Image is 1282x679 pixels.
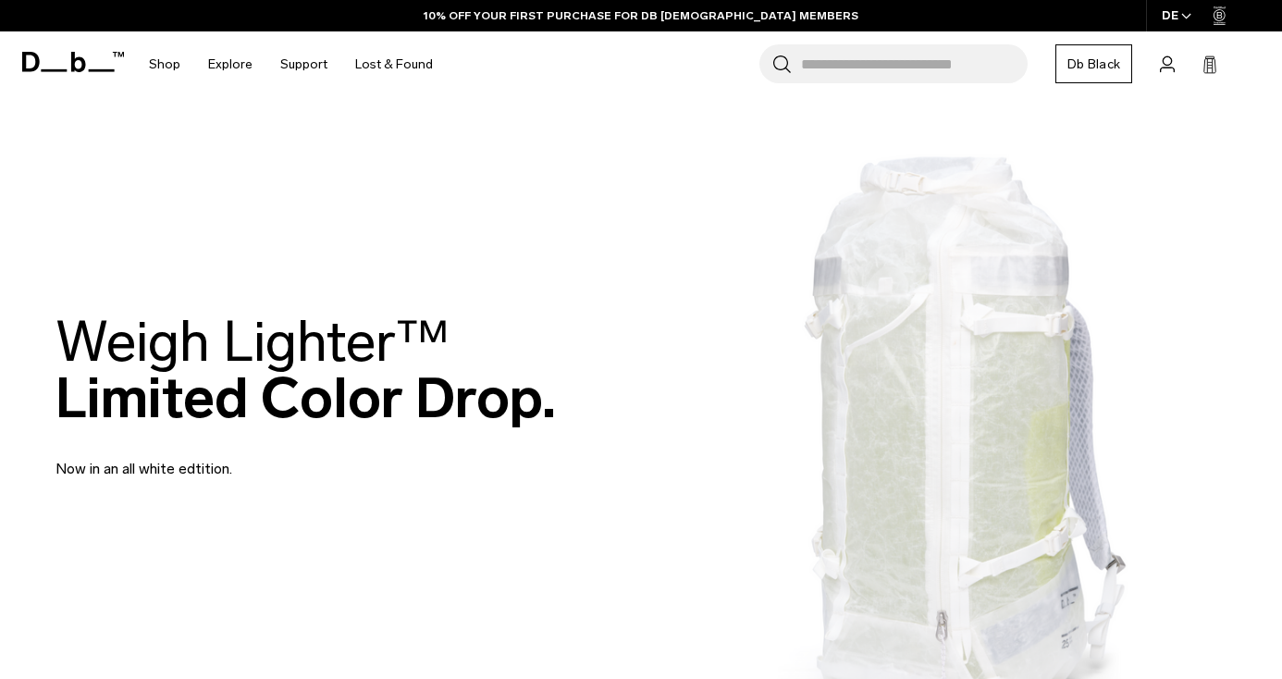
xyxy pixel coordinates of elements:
[135,31,447,97] nav: Main Navigation
[55,436,499,480] p: Now in an all white edtition.
[55,308,450,376] span: Weigh Lighter™
[55,314,556,426] h2: Limited Color Drop.
[424,7,858,24] a: 10% OFF YOUR FIRST PURCHASE FOR DB [DEMOGRAPHIC_DATA] MEMBERS
[355,31,433,97] a: Lost & Found
[280,31,327,97] a: Support
[149,31,180,97] a: Shop
[208,31,253,97] a: Explore
[1055,44,1132,83] a: Db Black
